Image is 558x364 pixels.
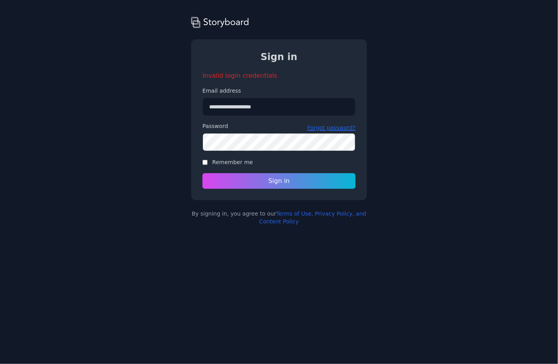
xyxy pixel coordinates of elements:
div: By signing in, you agree to our [191,210,367,225]
label: Email address [202,87,356,95]
div: Invalid login credentials [202,71,356,80]
a: Terms of Use, Privacy Policy, and Content Policy [259,210,367,225]
a: Forgot password? [307,124,356,132]
h1: Sign in [202,51,356,63]
label: Password [202,122,228,130]
img: storyboard [191,16,249,28]
button: Sign in [202,173,356,189]
label: Remember me [212,159,253,165]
